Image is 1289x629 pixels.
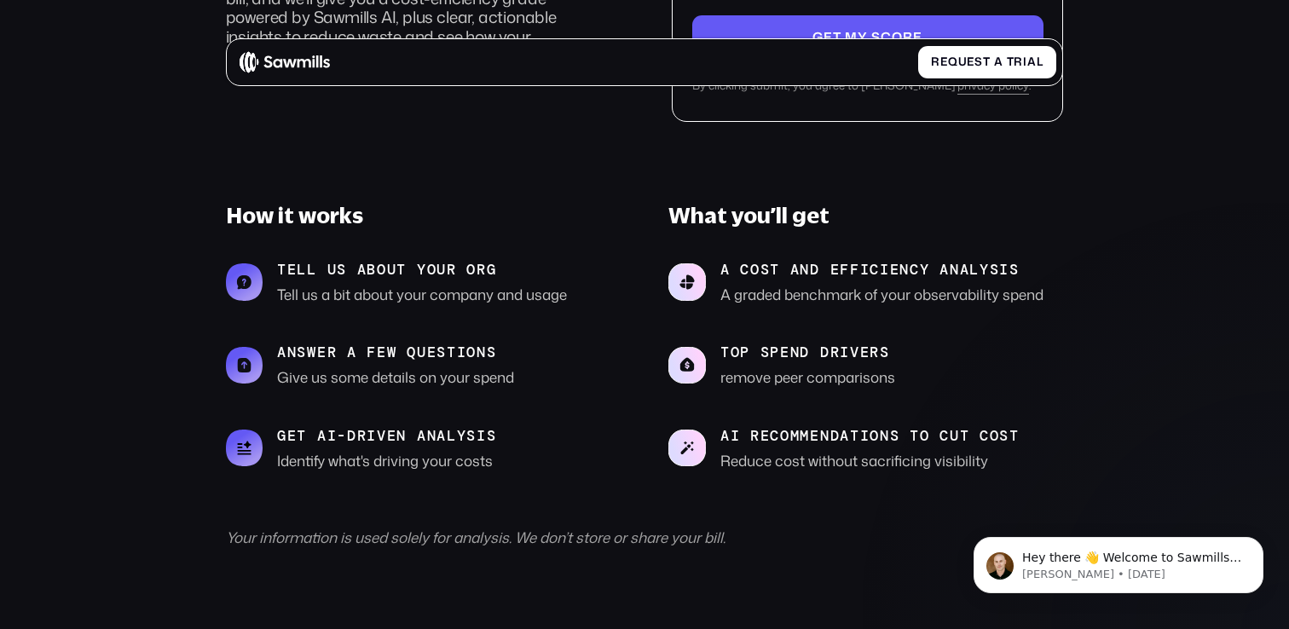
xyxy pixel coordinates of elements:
[1027,55,1037,69] span: a
[720,427,1020,444] p: AI recommendations to cut cost
[983,55,991,69] span: t
[692,79,1043,95] div: By clicking submit, you agree to [PERSON_NAME]' .
[720,343,895,361] p: Top Spend Drivers
[277,427,496,444] p: Get AI-driven analysis
[226,528,1064,546] div: Your information is used solely for analysis. We don’t store or share your bill.
[940,55,948,69] span: e
[720,285,1043,303] p: A graded benchmark of your observability spend
[226,202,621,228] h3: How it works
[931,55,940,69] span: R
[720,367,895,386] p: remove peer comparisons
[277,451,496,470] p: Identify what's driving your costs
[1007,55,1014,69] span: t
[1014,55,1023,69] span: r
[277,367,514,386] p: Give us some details on your spend
[974,55,983,69] span: s
[1023,55,1027,69] span: i
[277,285,567,303] p: Tell us a bit about your company and usage
[994,55,1003,69] span: a
[720,451,1020,470] p: Reduce cost without sacrificing visibility
[720,261,1043,278] p: A cost and efficiency analysis
[957,79,1029,95] a: privacy policy
[948,55,958,69] span: q
[668,202,1063,228] h3: What you’ll get
[1037,55,1043,69] span: l
[948,501,1289,620] iframe: Intercom notifications message
[918,46,1056,79] a: Requestatrial
[967,55,974,69] span: e
[277,261,567,278] p: tell us about your org
[958,55,968,69] span: u
[277,343,514,361] p: answer a few questions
